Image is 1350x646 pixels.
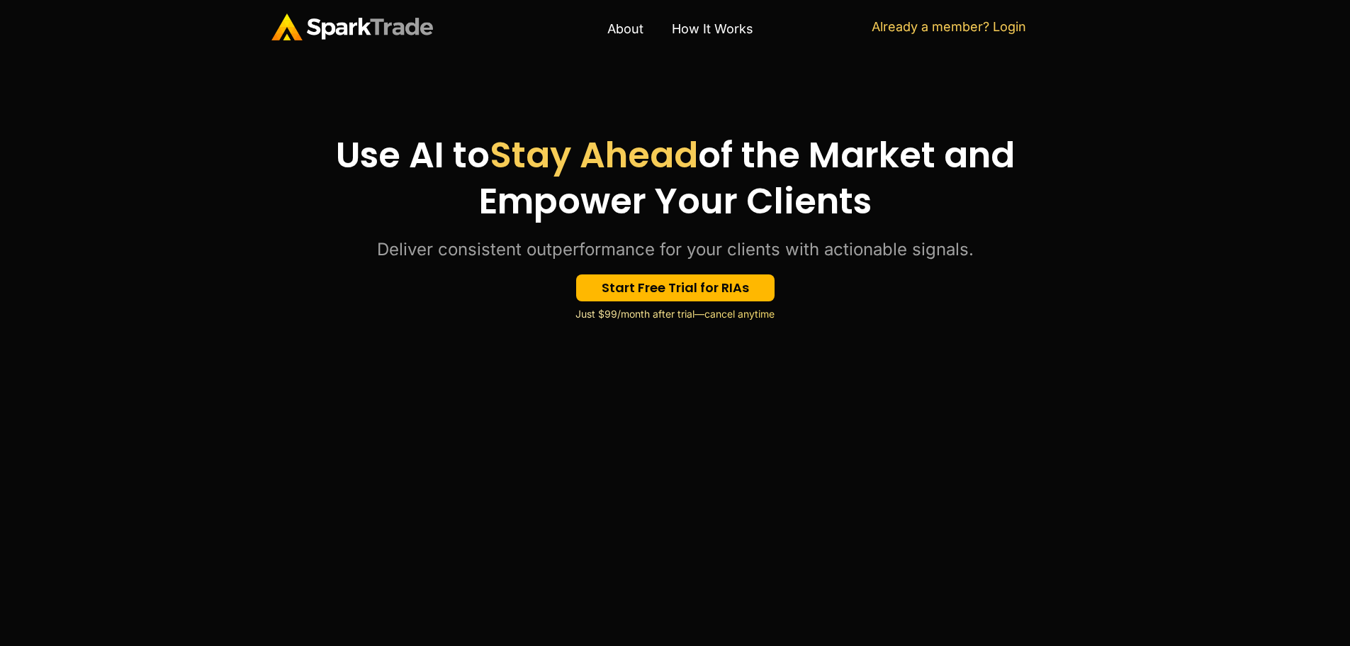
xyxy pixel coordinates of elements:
[490,130,698,180] span: Stay Ahead
[576,274,775,301] a: Start Free Trial for RIAs
[593,13,658,45] a: About
[602,282,749,294] span: Start Free Trial for RIAs
[279,132,1072,224] h2: Use AI to of the Market and Empower Your Clients
[490,13,872,45] nav: Menu
[279,238,1072,260] p: Deliver consistent outperformance for your clients with actionable signals.
[658,13,767,45] a: How It Works
[872,19,1026,34] a: Already a member? Login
